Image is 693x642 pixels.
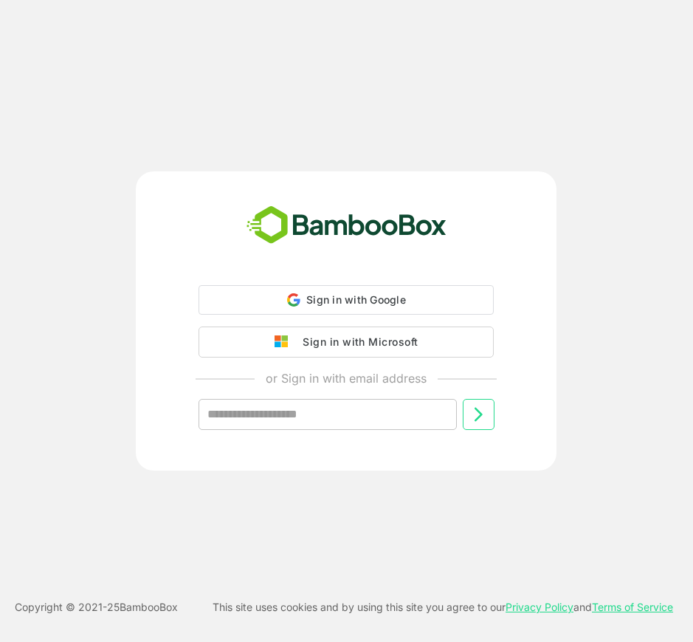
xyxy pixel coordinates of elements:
p: or Sign in with email address [266,369,427,387]
span: Sign in with Google [306,293,406,306]
div: Sign in with Google [199,285,494,315]
div: Sign in with Microsoft [295,332,418,352]
a: Privacy Policy [506,601,573,613]
a: Terms of Service [592,601,673,613]
img: google [275,335,295,349]
p: Copyright © 2021- 25 BambooBox [15,598,178,616]
button: Sign in with Microsoft [199,327,494,358]
p: This site uses cookies and by using this site you agree to our and [213,598,673,616]
img: bamboobox [238,201,455,250]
